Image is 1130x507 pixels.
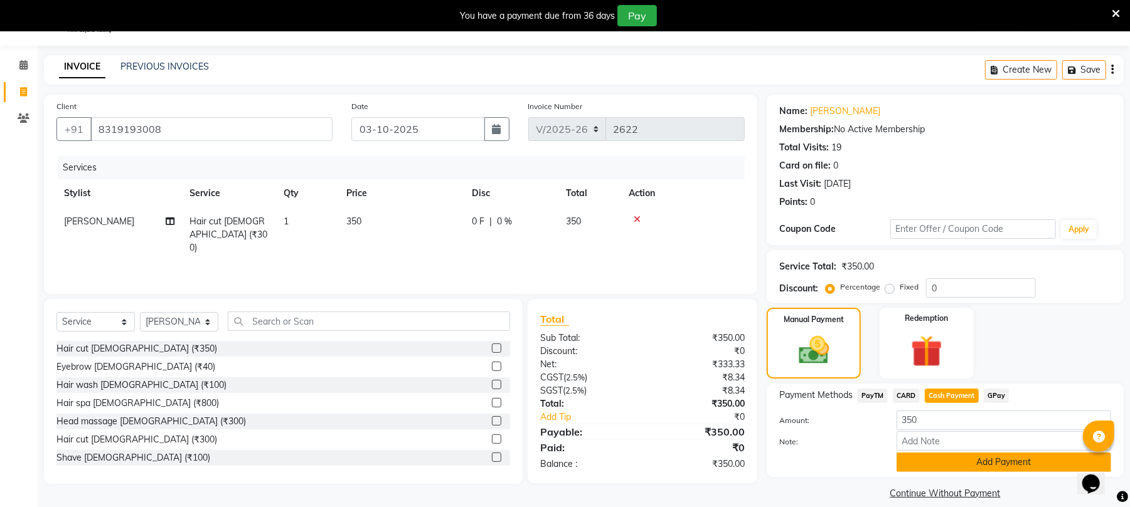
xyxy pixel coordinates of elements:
[346,216,361,227] span: 350
[617,5,657,26] button: Pay
[1077,457,1117,494] iframe: chat widget
[893,389,920,403] span: CARD
[840,281,880,293] label: Percentage
[540,385,563,396] span: SGST
[56,451,210,464] div: Shave [DEMOGRAPHIC_DATA] (₹100)
[642,440,754,455] div: ₹0
[779,260,836,273] div: Service Total:
[189,216,267,253] span: Hair cut [DEMOGRAPHIC_DATA] (₹300)
[900,281,919,293] label: Fixed
[897,452,1111,472] button: Add Payment
[351,101,368,112] label: Date
[472,215,484,228] span: 0 F
[779,141,829,154] div: Total Visits:
[540,372,563,383] span: CGST
[56,379,227,392] div: Hair wash [DEMOGRAPHIC_DATA] (₹100)
[925,389,979,403] span: Cash Payment
[905,313,948,324] label: Redemption
[833,159,838,172] div: 0
[531,384,642,397] div: ( )
[769,487,1121,500] a: Continue Without Payment
[779,159,831,172] div: Card on file:
[56,342,217,355] div: Hair cut [DEMOGRAPHIC_DATA] (₹350)
[276,179,339,207] th: Qty
[489,215,492,228] span: |
[831,141,841,154] div: 19
[56,415,246,428] div: Head massage [DEMOGRAPHIC_DATA] (₹300)
[64,216,134,227] span: [PERSON_NAME]
[558,179,621,207] th: Total
[642,457,754,471] div: ₹350.00
[810,196,815,209] div: 0
[90,117,333,141] input: Search by Name/Mobile/Email/Code
[661,410,754,424] div: ₹0
[56,433,217,446] div: Hair cut [DEMOGRAPHIC_DATA] (₹300)
[642,358,754,371] div: ₹333.33
[642,345,754,358] div: ₹0
[779,222,890,236] div: Coupon Code
[810,105,880,118] a: [PERSON_NAME]
[841,260,874,273] div: ₹350.00
[642,371,754,384] div: ₹8.34
[182,179,276,207] th: Service
[540,313,569,326] span: Total
[120,61,209,72] a: PREVIOUS INVOICES
[56,360,215,374] div: Eyebrow [DEMOGRAPHIC_DATA] (₹40)
[531,397,642,410] div: Total:
[770,436,887,447] label: Note:
[770,415,887,426] label: Amount:
[566,372,585,382] span: 2.5%
[779,123,834,136] div: Membership:
[56,397,219,410] div: Hair spa [DEMOGRAPHIC_DATA] (₹800)
[789,333,839,368] img: _cash.svg
[901,332,952,371] img: _gift.svg
[531,440,642,455] div: Paid:
[528,101,583,112] label: Invoice Number
[985,60,1057,80] button: Create New
[531,332,642,345] div: Sub Total:
[56,179,182,207] th: Stylist
[284,216,289,227] span: 1
[858,389,888,403] span: PayTM
[228,311,510,331] input: Search or Scan
[56,101,77,112] label: Client
[984,389,1010,403] span: GPay
[890,219,1056,239] input: Enter Offer / Coupon Code
[531,358,642,371] div: Net:
[531,424,642,439] div: Payable:
[1062,60,1106,80] button: Save
[339,179,464,207] th: Price
[531,410,661,424] a: Add Tip
[779,282,818,295] div: Discount:
[779,196,808,209] div: Points:
[566,216,581,227] span: 350
[897,431,1111,451] input: Add Note
[460,9,615,23] div: You have a payment due from 36 days
[58,156,754,179] div: Services
[531,345,642,358] div: Discount:
[642,424,754,439] div: ₹350.00
[1061,220,1097,239] button: Apply
[779,123,1111,136] div: No Active Membership
[531,457,642,471] div: Balance :
[642,397,754,410] div: ₹350.00
[779,177,821,191] div: Last Visit:
[642,384,754,397] div: ₹8.34
[897,410,1111,430] input: Amount
[779,105,808,118] div: Name:
[464,179,558,207] th: Disc
[784,314,844,325] label: Manual Payment
[59,56,105,78] a: INVOICE
[565,385,584,395] span: 2.5%
[642,332,754,345] div: ₹350.00
[824,177,851,191] div: [DATE]
[621,179,745,207] th: Action
[56,117,92,141] button: +91
[779,389,853,402] span: Payment Methods
[497,215,512,228] span: 0 %
[531,371,642,384] div: ( )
